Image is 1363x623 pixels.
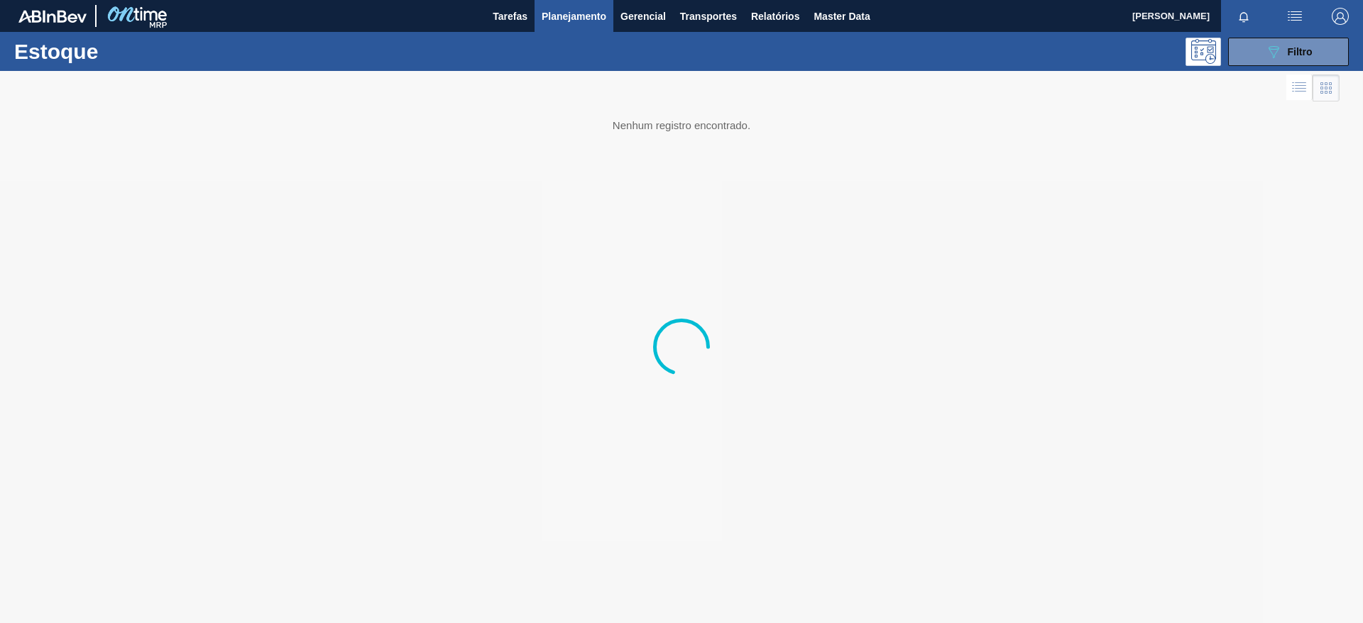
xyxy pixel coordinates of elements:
[18,10,87,23] img: TNhmsLtSVTkK8tSr43FrP2fwEKptu5GPRR3wAAAABJRU5ErkJggg==
[1186,38,1221,66] div: Pogramando: nenhum usuário selecionado
[1288,46,1313,57] span: Filtro
[1221,6,1266,26] button: Notificações
[14,43,226,60] h1: Estoque
[1228,38,1349,66] button: Filtro
[751,8,799,25] span: Relatórios
[814,8,870,25] span: Master Data
[493,8,527,25] span: Tarefas
[620,8,666,25] span: Gerencial
[1286,8,1303,25] img: userActions
[1332,8,1349,25] img: Logout
[680,8,737,25] span: Transportes
[542,8,606,25] span: Planejamento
